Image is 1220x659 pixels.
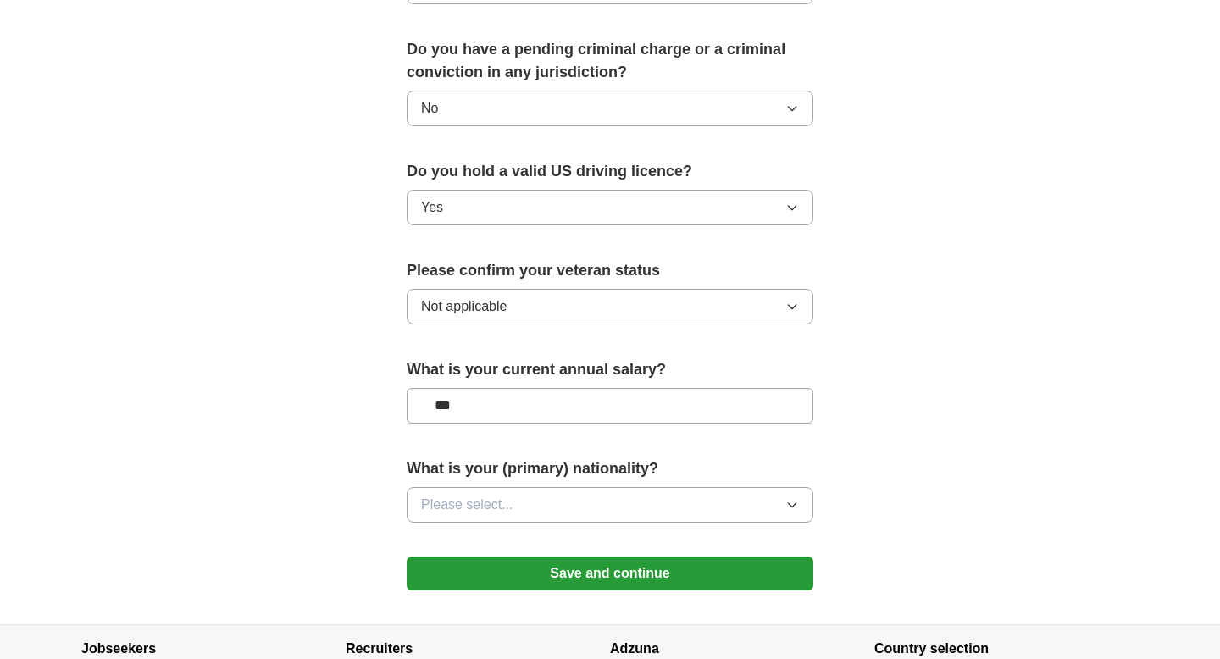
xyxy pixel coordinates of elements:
span: Please select... [421,495,513,515]
label: Do you hold a valid US driving licence? [407,160,813,183]
label: Please confirm your veteran status [407,259,813,282]
span: Not applicable [421,296,507,317]
button: Not applicable [407,289,813,324]
span: No [421,98,438,119]
label: What is your (primary) nationality? [407,457,813,480]
button: Save and continue [407,557,813,590]
button: Please select... [407,487,813,523]
label: What is your current annual salary? [407,358,813,381]
button: No [407,91,813,126]
span: Yes [421,197,443,218]
button: Yes [407,190,813,225]
label: Do you have a pending criminal charge or a criminal conviction in any jurisdiction? [407,38,813,84]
